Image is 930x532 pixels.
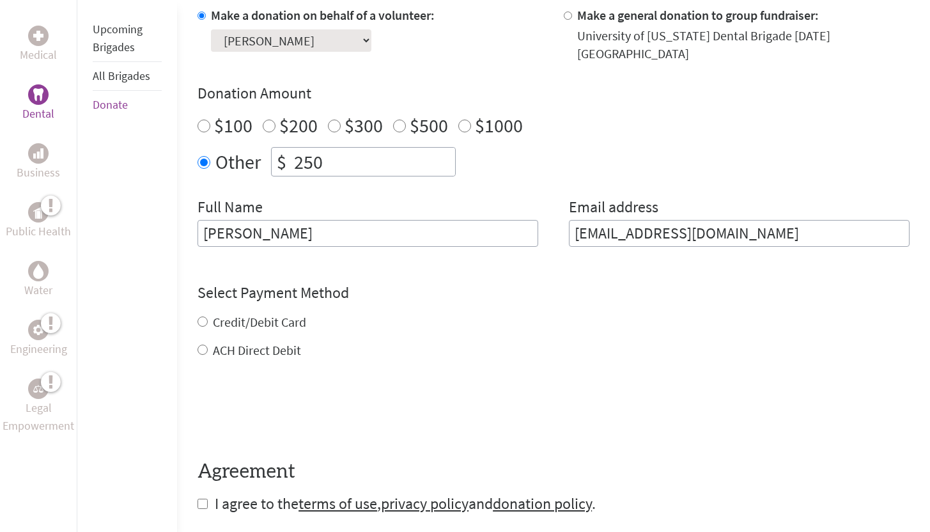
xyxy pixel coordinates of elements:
p: Water [24,281,52,299]
label: $300 [345,113,383,137]
div: Water [28,261,49,281]
div: Engineering [28,320,49,340]
span: I agree to the , and . [215,494,596,513]
input: Enter Full Name [198,220,538,247]
a: terms of use [298,494,377,513]
a: DentalDental [22,84,54,123]
p: Legal Empowerment [3,399,74,435]
input: Enter Amount [291,148,455,176]
label: $1000 [475,113,523,137]
a: Public HealthPublic Health [6,202,71,240]
p: Medical [20,46,57,64]
h4: Select Payment Method [198,283,910,303]
a: BusinessBusiness [17,143,60,182]
a: donation policy [493,494,592,513]
img: Dental [33,88,43,100]
label: $100 [214,113,252,137]
p: Engineering [10,340,67,358]
img: Legal Empowerment [33,385,43,393]
p: Dental [22,105,54,123]
a: WaterWater [24,261,52,299]
label: ACH Direct Debit [213,342,301,358]
label: Email address [569,197,658,220]
label: Make a donation on behalf of a volunteer: [211,7,435,23]
label: Make a general donation to group fundraiser: [577,7,819,23]
label: $500 [410,113,448,137]
li: Donate [93,91,162,119]
li: Upcoming Brigades [93,15,162,62]
a: All Brigades [93,68,150,83]
iframe: reCAPTCHA [198,385,392,435]
h4: Agreement [198,460,910,483]
a: privacy policy [381,494,469,513]
a: Legal EmpowermentLegal Empowerment [3,379,74,435]
label: $200 [279,113,318,137]
img: Medical [33,31,43,41]
div: $ [272,148,291,176]
img: Engineering [33,325,43,335]
a: MedicalMedical [20,26,57,64]
p: Public Health [6,223,71,240]
div: Medical [28,26,49,46]
a: EngineeringEngineering [10,320,67,358]
p: Business [17,164,60,182]
a: Donate [93,97,128,112]
h4: Donation Amount [198,83,910,104]
img: Public Health [33,206,43,219]
li: All Brigades [93,62,162,91]
input: Your Email [569,220,910,247]
img: Business [33,148,43,159]
div: Dental [28,84,49,105]
div: Business [28,143,49,164]
div: Public Health [28,202,49,223]
a: Upcoming Brigades [93,22,143,54]
label: Credit/Debit Card [213,314,306,330]
div: University of [US_STATE] Dental Brigade [DATE] [GEOGRAPHIC_DATA] [577,27,910,63]
img: Water [33,263,43,278]
label: Other [215,147,261,176]
div: Legal Empowerment [28,379,49,399]
label: Full Name [198,197,263,220]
